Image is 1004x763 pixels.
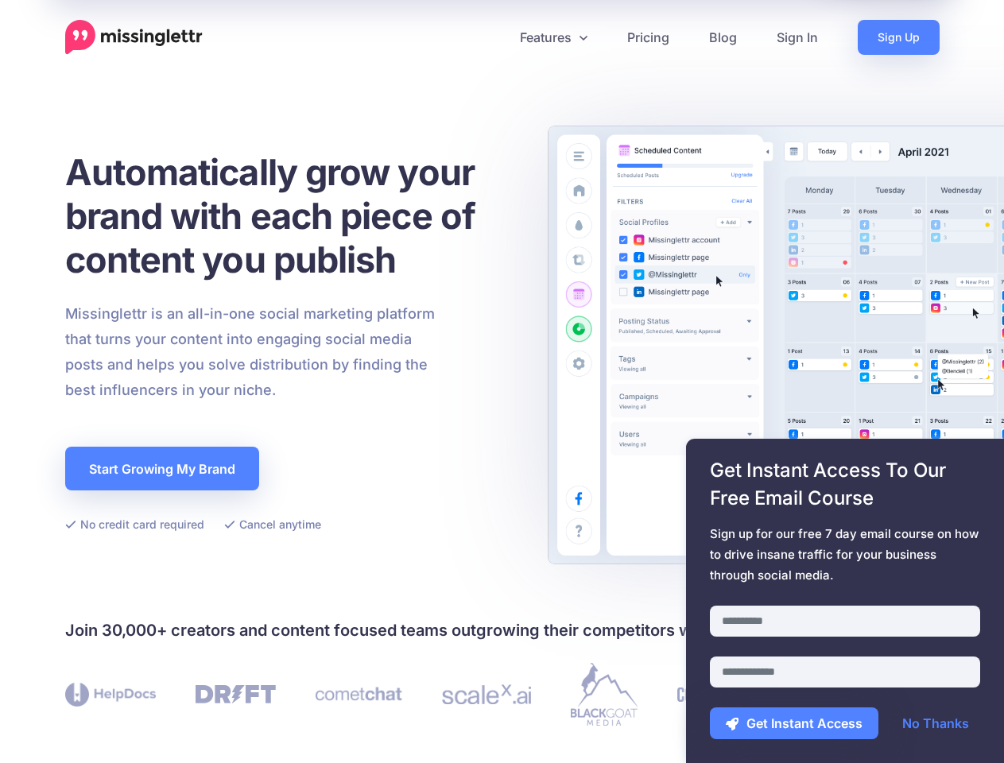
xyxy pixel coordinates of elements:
p: Missinglettr is an all-in-one social marketing platform that turns your content into engaging soc... [65,301,436,403]
a: No Thanks [886,707,985,739]
a: Features [500,20,607,55]
a: Start Growing My Brand [65,447,259,490]
span: Sign up for our free 7 day email course on how to drive insane traffic for your business through ... [710,524,980,586]
span: Get Instant Access To Our Free Email Course [710,456,980,512]
h1: Automatically grow your brand with each piece of content you publish [65,150,514,281]
a: Pricing [607,20,689,55]
a: Sign Up [858,20,940,55]
a: Sign In [757,20,838,55]
a: Home [65,20,203,55]
a: Blog [689,20,757,55]
h4: Join 30,000+ creators and content focused teams outgrowing their competitors with Missinglettr [65,618,940,643]
button: Get Instant Access [710,707,878,739]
